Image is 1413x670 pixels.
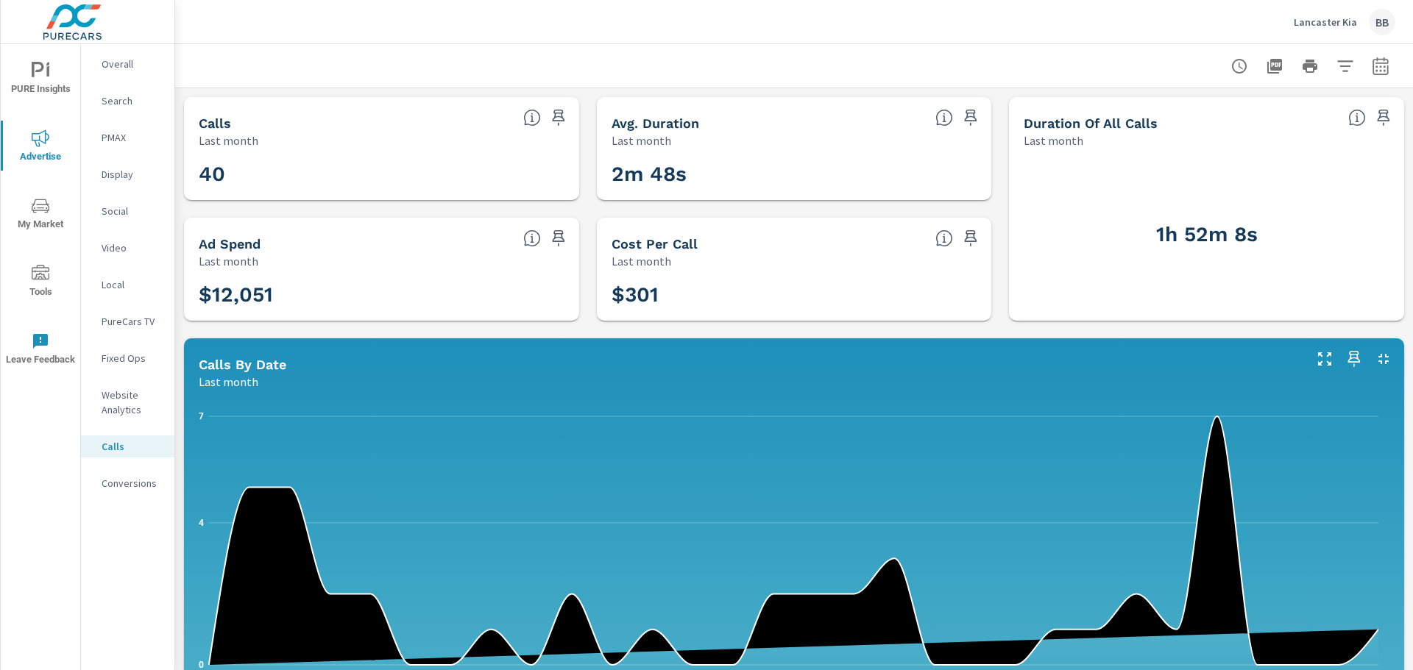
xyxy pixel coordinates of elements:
div: Video [81,237,174,259]
h5: Avg. Duration [612,115,699,131]
h3: $12,051 [199,282,564,307]
p: Conversions [102,476,163,491]
div: Search [81,90,174,112]
text: 4 [199,518,204,528]
div: Display [81,163,174,185]
h5: Ad Spend [199,236,261,252]
p: Last month [1024,132,1083,149]
div: PMAX [81,126,174,149]
button: Minimize Widget [1372,347,1395,371]
span: Leave Feedback [5,332,76,368]
p: Last month [612,132,671,149]
div: nav menu [1,44,80,382]
h3: 2m 48s [612,162,977,187]
span: Sum of PureCars Ad Spend. [523,229,541,247]
span: Tools [5,265,76,301]
h3: 40 [199,162,564,187]
span: Save this to your personalized report [1372,106,1395,129]
h3: $301 [612,282,977,307]
span: PURE Insights [5,62,76,98]
span: Save this to your personalized report [959,227,982,250]
p: Last month [199,373,258,391]
h5: Calls [199,115,231,131]
p: Display [102,167,163,182]
p: Search [102,93,163,108]
div: PureCars TV [81,310,174,332]
text: 0 [199,660,204,670]
p: Social [102,204,163,218]
div: BB [1369,9,1395,35]
h5: Calls By Date [199,357,286,372]
p: Local [102,277,163,292]
span: My Market [5,197,76,233]
span: The Total Duration of all calls. [1348,109,1366,126]
p: Overall [102,57,163,71]
div: Social [81,200,174,222]
span: Advertise [5,129,76,165]
p: Last month [612,252,671,270]
p: Lancaster Kia [1294,15,1357,29]
p: Website Analytics [102,388,163,417]
p: Video [102,240,163,255]
div: Local [81,274,174,296]
button: Make Fullscreen [1313,347,1336,371]
button: Select Date Range [1366,51,1395,81]
h5: Duration of all Calls [1024,115,1158,131]
p: Fixed Ops [102,351,163,366]
span: PureCars Ad Spend/Calls. [935,229,953,247]
p: Last month [199,252,258,270]
div: Conversions [81,472,174,494]
h3: 1h 52m 8s [1024,222,1389,247]
span: Save this to your personalized report [959,106,982,129]
h5: Cost Per Call [612,236,698,252]
button: "Export Report to PDF" [1260,51,1289,81]
p: Calls [102,439,163,454]
div: Overall [81,53,174,75]
p: Last month [199,132,258,149]
div: Website Analytics [81,384,174,421]
span: Save this to your personalized report [547,227,570,250]
text: 7 [199,411,204,421]
span: Total number of calls. [523,109,541,126]
p: PureCars TV [102,314,163,329]
span: Save this to your personalized report [1342,347,1366,371]
button: Apply Filters [1331,51,1360,81]
button: Print Report [1295,51,1325,81]
span: Average Duration of each call. [935,109,953,126]
div: Calls [81,435,174,457]
div: Fixed Ops [81,347,174,369]
p: PMAX [102,130,163,145]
